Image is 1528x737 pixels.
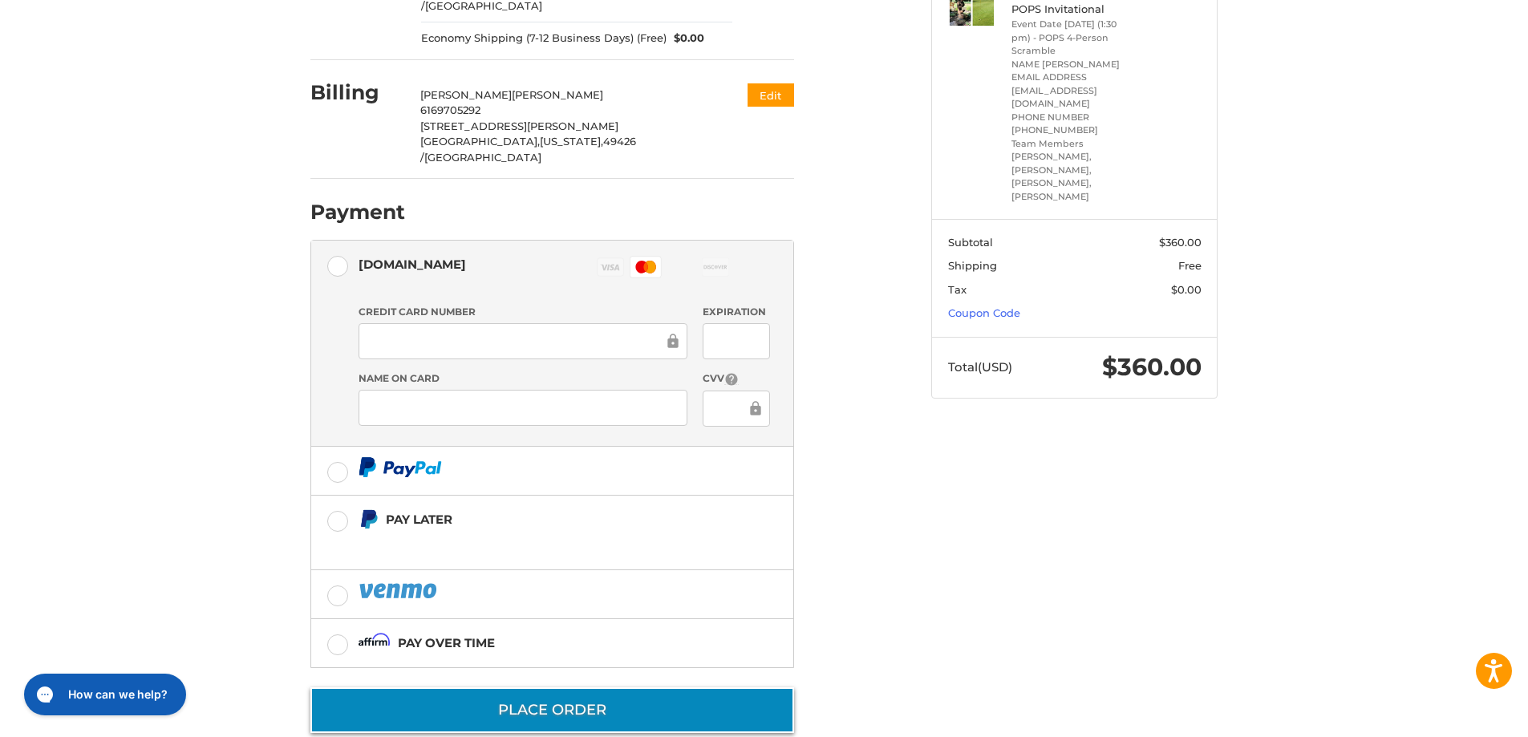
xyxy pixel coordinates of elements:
span: Tax [948,283,967,296]
button: Place Order [310,687,794,733]
img: Pay Later icon [359,509,379,529]
label: Credit Card Number [359,305,687,319]
li: Event Date [DATE] (1:30 pm) - POPS 4-Person Scramble [1011,18,1134,58]
span: [US_STATE], [540,135,603,148]
li: EMAIL ADDRESS [EMAIL_ADDRESS][DOMAIN_NAME] [1011,71,1134,111]
span: Subtotal [948,236,993,249]
span: Economy Shipping (7-12 Business Days) (Free) [421,30,667,47]
span: [PERSON_NAME] [512,88,603,101]
span: 49426 / [420,135,636,164]
img: PayPal icon [359,457,442,477]
span: $360.00 [1102,352,1202,382]
span: Shipping [948,259,997,272]
label: Expiration [703,305,769,319]
label: Name on Card [359,371,687,386]
span: [GEOGRAPHIC_DATA], [420,135,540,148]
span: 6169705292 [420,103,480,116]
img: PayPal icon [359,581,440,601]
span: $0.00 [667,30,705,47]
button: Edit [748,83,794,107]
h2: Payment [310,200,405,225]
iframe: PayPal Message 1 [359,536,694,550]
span: Total (USD) [948,359,1012,375]
span: Free [1178,259,1202,272]
iframe: Gorgias live chat messenger [16,668,191,721]
img: Affirm icon [359,633,391,653]
span: [STREET_ADDRESS][PERSON_NAME] [420,119,618,132]
span: $360.00 [1159,236,1202,249]
div: [DOMAIN_NAME] [359,251,466,277]
span: $0.00 [1171,283,1202,296]
li: NAME [PERSON_NAME] [1011,58,1134,71]
li: Team Members [PERSON_NAME], [PERSON_NAME], [PERSON_NAME], [PERSON_NAME] [1011,137,1134,204]
div: Pay Later [386,506,693,533]
li: PHONE NUMBER [PHONE_NUMBER] [1011,111,1134,137]
span: [PERSON_NAME] [420,88,512,101]
h2: Billing [310,80,404,105]
a: Coupon Code [948,306,1020,319]
div: Pay over time [398,630,495,656]
label: CVV [703,371,769,387]
span: [GEOGRAPHIC_DATA] [424,151,541,164]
